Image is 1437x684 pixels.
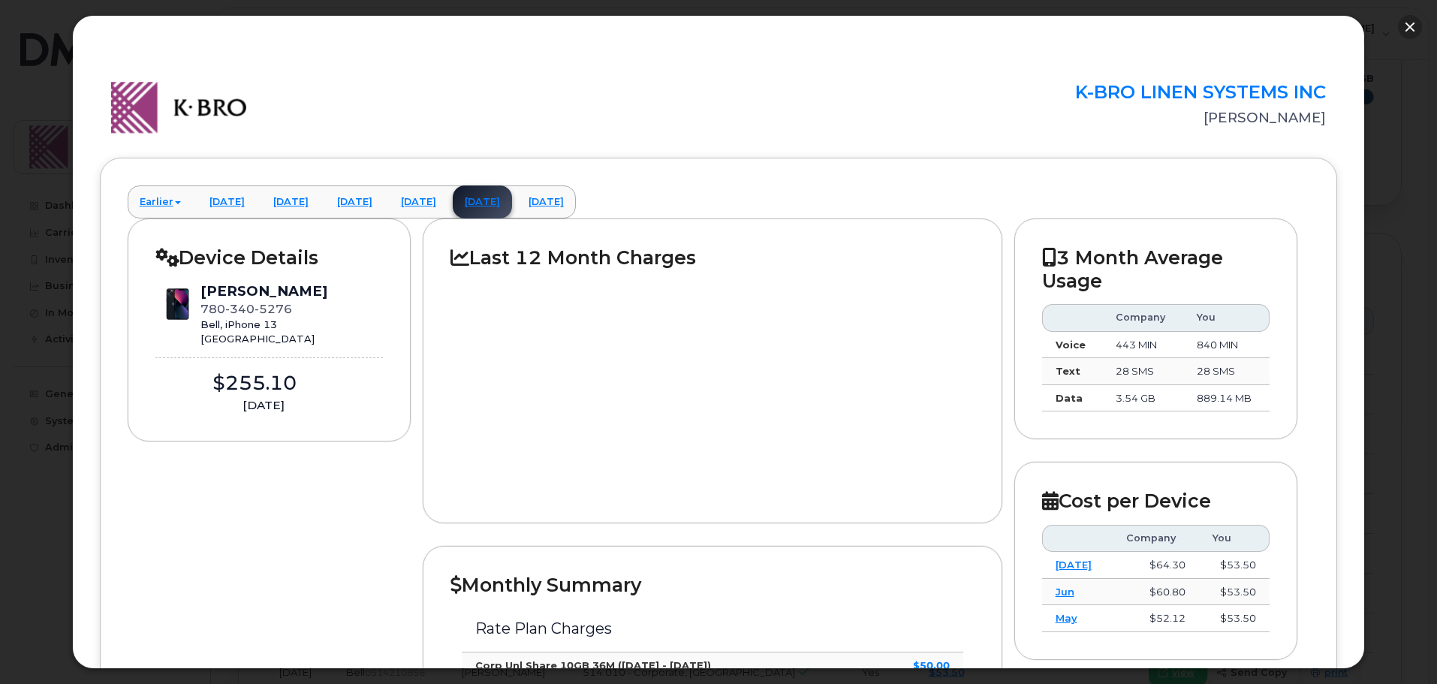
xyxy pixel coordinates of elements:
th: Company [1102,304,1183,331]
h2: Monthly Summary [450,574,974,596]
a: [DATE] [1056,559,1092,571]
td: $53.50 [1199,552,1270,579]
td: $53.50 [1199,605,1270,632]
strong: $50.00 [913,659,950,671]
td: 3.54 GB [1102,385,1183,412]
td: $64.30 [1113,552,1199,579]
a: May [1056,612,1077,624]
td: $52.12 [1113,605,1199,632]
strong: Data [1056,392,1083,404]
strong: Voice [1056,339,1086,351]
div: [DATE] [155,397,372,414]
h2: Cost per Device [1042,490,1270,512]
th: You [1183,304,1270,331]
div: Bell, iPhone 13 [GEOGRAPHIC_DATA] [200,318,327,345]
th: Company [1113,525,1199,552]
strong: Text [1056,365,1080,377]
h3: Rate Plan Charges [475,620,949,637]
td: 28 SMS [1102,358,1183,385]
td: 28 SMS [1183,358,1270,385]
td: 889.14 MB [1183,385,1270,412]
span: 5276 [255,302,292,316]
td: 443 MIN [1102,332,1183,359]
div: $255.10 [155,369,354,397]
a: Jun [1056,586,1074,598]
strong: Corp Unl Share 10GB 36M ([DATE] - [DATE]) [475,659,711,671]
td: $53.50 [1199,579,1270,606]
span: 780 [200,302,292,316]
td: $60.80 [1113,579,1199,606]
td: 840 MIN [1183,332,1270,359]
th: You [1199,525,1270,552]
